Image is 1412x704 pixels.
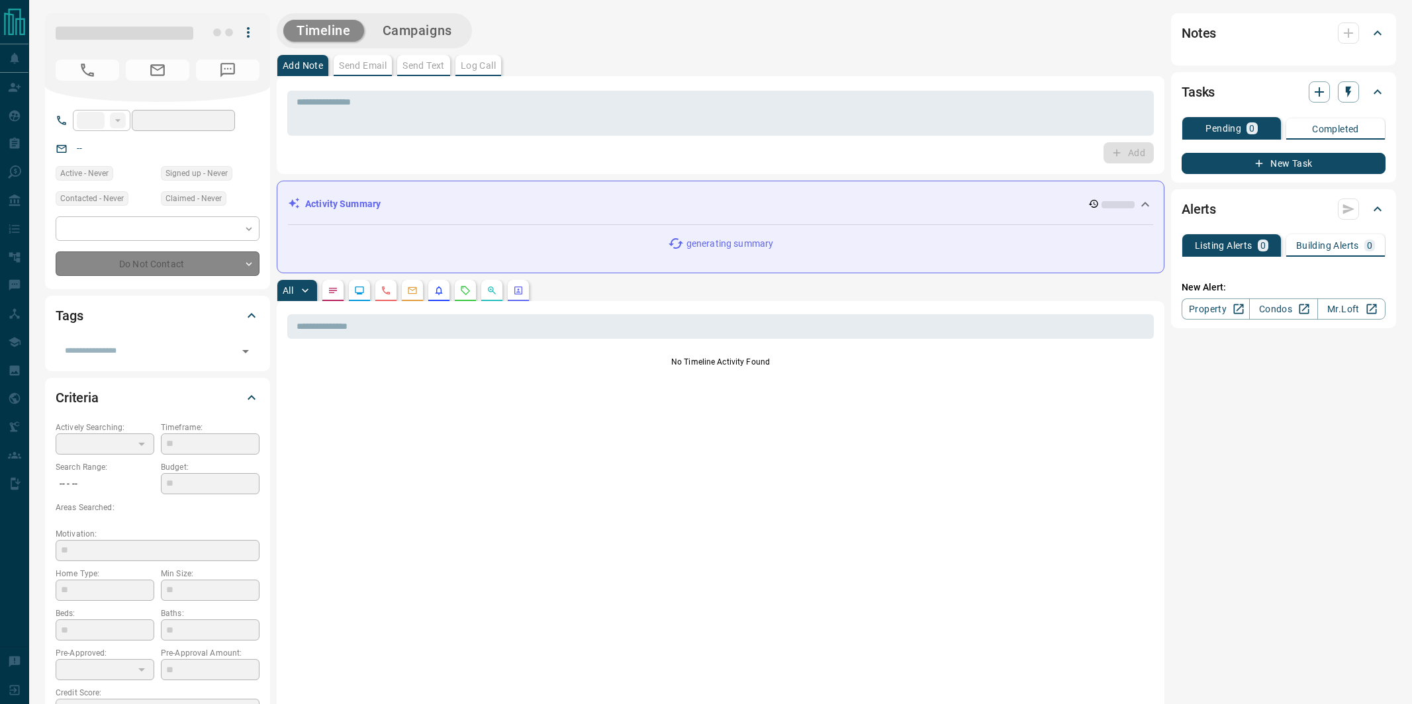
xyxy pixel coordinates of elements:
[56,382,259,414] div: Criteria
[328,285,338,296] svg: Notes
[126,60,189,81] span: No Email
[1296,241,1359,250] p: Building Alerts
[283,286,293,295] p: All
[381,285,391,296] svg: Calls
[1182,76,1386,108] div: Tasks
[161,607,259,619] p: Baths:
[161,421,259,433] p: Timeframe:
[56,473,154,495] p: -- - --
[56,687,259,699] p: Credit Score:
[56,528,259,540] p: Motivation:
[165,167,228,180] span: Signed up - Never
[56,502,259,513] p: Areas Searched:
[56,251,259,276] div: Do Not Contact
[60,192,124,205] span: Contacted - Never
[287,356,1154,368] p: No Timeline Activity Found
[1205,124,1241,133] p: Pending
[161,568,259,580] p: Min Size:
[56,300,259,331] div: Tags
[1312,124,1359,134] p: Completed
[1182,153,1386,174] button: New Task
[354,285,365,296] svg: Lead Browsing Activity
[513,285,524,296] svg: Agent Actions
[1182,22,1216,44] h2: Notes
[1249,124,1254,133] p: 0
[460,285,471,296] svg: Requests
[283,20,364,42] button: Timeline
[283,61,323,70] p: Add Note
[56,568,154,580] p: Home Type:
[56,421,154,433] p: Actively Searching:
[1260,241,1266,250] p: 0
[165,192,222,205] span: Claimed - Never
[161,461,259,473] p: Budget:
[56,60,119,81] span: No Number
[1182,281,1386,294] p: New Alert:
[407,285,418,296] svg: Emails
[1195,241,1252,250] p: Listing Alerts
[77,143,82,154] a: --
[487,285,497,296] svg: Opportunities
[1317,298,1386,320] a: Mr.Loft
[1367,241,1372,250] p: 0
[56,607,154,619] p: Beds:
[305,197,381,211] p: Activity Summary
[1182,298,1250,320] a: Property
[1182,198,1216,220] h2: Alerts
[288,192,1153,216] div: Activity Summary
[369,20,465,42] button: Campaigns
[56,387,99,408] h2: Criteria
[60,167,109,180] span: Active - Never
[56,305,83,326] h2: Tags
[1249,298,1317,320] a: Condos
[161,647,259,659] p: Pre-Approval Amount:
[1182,193,1386,225] div: Alerts
[236,342,255,361] button: Open
[1182,81,1215,103] h2: Tasks
[434,285,444,296] svg: Listing Alerts
[56,461,154,473] p: Search Range:
[1182,17,1386,49] div: Notes
[196,60,259,81] span: No Number
[56,647,154,659] p: Pre-Approved:
[686,237,773,251] p: generating summary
